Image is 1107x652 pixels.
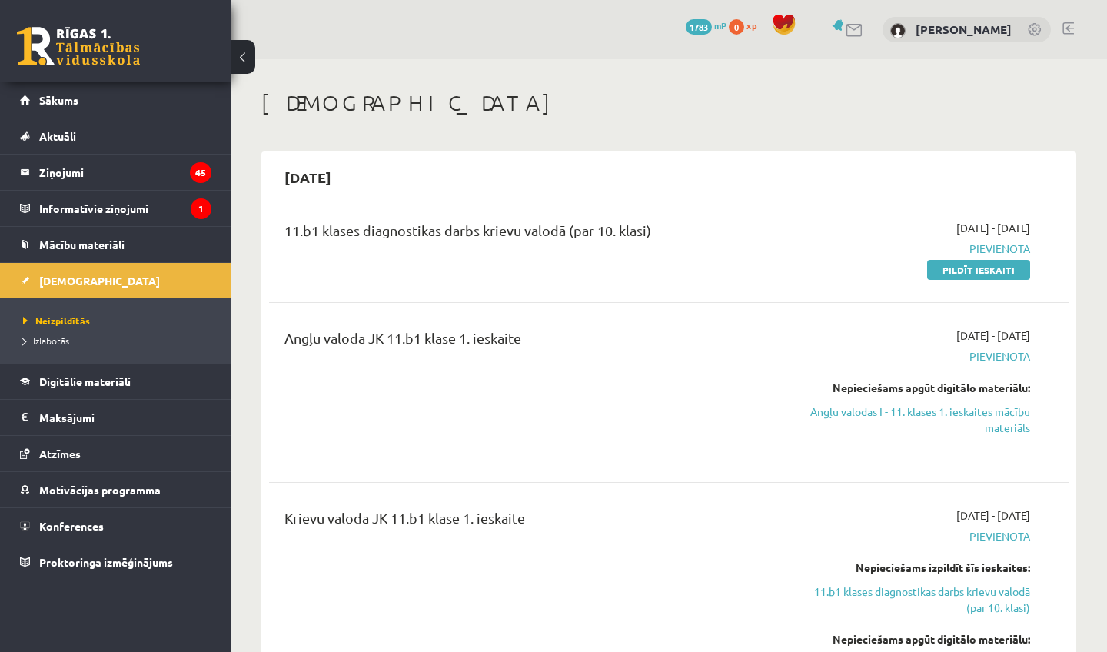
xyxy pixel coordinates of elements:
[39,129,76,143] span: Aktuāli
[20,364,211,399] a: Digitālie materiāli
[191,198,211,219] i: 1
[261,90,1076,116] h1: [DEMOGRAPHIC_DATA]
[20,263,211,298] a: [DEMOGRAPHIC_DATA]
[956,220,1030,236] span: [DATE] - [DATE]
[797,404,1030,436] a: Angļu valodas I - 11. klases 1. ieskaites mācību materiāls
[746,19,756,32] span: xp
[729,19,764,32] a: 0 xp
[797,528,1030,544] span: Pievienota
[20,508,211,544] a: Konferences
[916,22,1012,37] a: [PERSON_NAME]
[23,334,69,347] span: Izlabotās
[797,348,1030,364] span: Pievienota
[797,631,1030,647] div: Nepieciešams apgūt digitālo materiālu:
[20,82,211,118] a: Sākums
[39,274,160,288] span: [DEMOGRAPHIC_DATA]
[797,584,1030,616] a: 11.b1 klases diagnostikas darbs krievu valodā (par 10. klasi)
[20,155,211,190] a: Ziņojumi45
[23,314,215,328] a: Neizpildītās
[729,19,744,35] span: 0
[686,19,712,35] span: 1783
[890,23,906,38] img: Mārīte Baranovska
[39,447,81,461] span: Atzīmes
[20,118,211,154] a: Aktuāli
[190,162,211,183] i: 45
[284,328,774,356] div: Angļu valoda JK 11.b1 klase 1. ieskaite
[23,314,90,327] span: Neizpildītās
[797,241,1030,257] span: Pievienota
[714,19,726,32] span: mP
[956,328,1030,344] span: [DATE] - [DATE]
[39,93,78,107] span: Sākums
[39,155,211,190] legend: Ziņojumi
[284,507,774,536] div: Krievu valoda JK 11.b1 klase 1. ieskaite
[269,159,347,195] h2: [DATE]
[20,436,211,471] a: Atzīmes
[39,519,104,533] span: Konferences
[284,220,774,248] div: 11.b1 klases diagnostikas darbs krievu valodā (par 10. klasi)
[20,544,211,580] a: Proktoringa izmēģinājums
[927,260,1030,280] a: Pildīt ieskaiti
[23,334,215,348] a: Izlabotās
[20,472,211,507] a: Motivācijas programma
[39,238,125,251] span: Mācību materiāli
[39,374,131,388] span: Digitālie materiāli
[39,483,161,497] span: Motivācijas programma
[17,27,140,65] a: Rīgas 1. Tālmācības vidusskola
[39,555,173,569] span: Proktoringa izmēģinājums
[39,400,211,435] legend: Maksājumi
[20,400,211,435] a: Maksājumi
[797,380,1030,396] div: Nepieciešams apgūt digitālo materiālu:
[20,191,211,226] a: Informatīvie ziņojumi1
[956,507,1030,524] span: [DATE] - [DATE]
[686,19,726,32] a: 1783 mP
[797,560,1030,576] div: Nepieciešams izpildīt šīs ieskaites:
[39,191,211,226] legend: Informatīvie ziņojumi
[20,227,211,262] a: Mācību materiāli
